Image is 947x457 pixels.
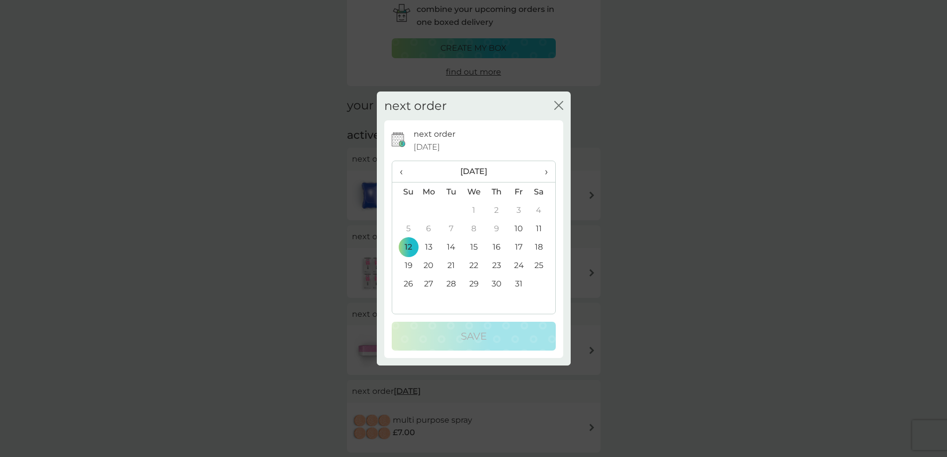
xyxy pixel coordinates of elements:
[554,101,563,111] button: close
[418,183,440,201] th: Mo
[508,238,530,256] td: 17
[462,183,485,201] th: We
[530,256,555,274] td: 25
[462,201,485,219] td: 1
[508,183,530,201] th: Fr
[530,219,555,238] td: 11
[462,238,485,256] td: 15
[485,201,508,219] td: 2
[485,219,508,238] td: 9
[485,238,508,256] td: 16
[392,274,418,293] td: 26
[530,238,555,256] td: 18
[440,183,462,201] th: Tu
[392,219,418,238] td: 5
[508,201,530,219] td: 3
[392,238,418,256] td: 12
[400,161,410,182] span: ‹
[508,219,530,238] td: 10
[418,161,530,183] th: [DATE]
[392,183,418,201] th: Su
[537,161,547,182] span: ›
[462,274,485,293] td: 29
[414,128,455,141] p: next order
[485,256,508,274] td: 23
[418,256,440,274] td: 20
[485,183,508,201] th: Th
[508,256,530,274] td: 24
[485,274,508,293] td: 30
[530,201,555,219] td: 4
[440,238,462,256] td: 14
[462,256,485,274] td: 22
[440,274,462,293] td: 28
[414,141,440,154] span: [DATE]
[462,219,485,238] td: 8
[440,219,462,238] td: 7
[418,274,440,293] td: 27
[530,183,555,201] th: Sa
[392,256,418,274] td: 19
[418,238,440,256] td: 13
[418,219,440,238] td: 6
[392,322,556,351] button: Save
[508,274,530,293] td: 31
[384,99,447,113] h2: next order
[440,256,462,274] td: 21
[461,328,487,344] p: Save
